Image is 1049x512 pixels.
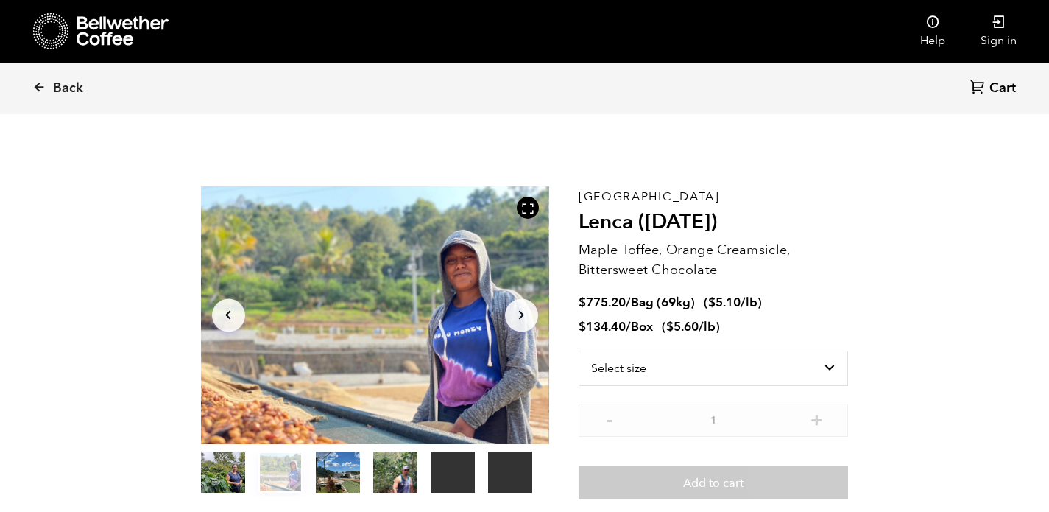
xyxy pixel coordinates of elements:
[579,318,626,335] bdi: 134.40
[601,411,619,426] button: -
[666,318,674,335] span: $
[431,452,475,493] video: Your browser does not support the video tag.
[741,294,757,311] span: /lb
[626,294,631,311] span: /
[488,452,532,493] video: Your browser does not support the video tag.
[579,240,849,280] p: Maple Toffee, Orange Creamsicle, Bittersweet Chocolate
[970,79,1020,99] a: Cart
[579,294,586,311] span: $
[579,466,849,499] button: Add to cart
[631,294,695,311] span: Bag (69kg)
[579,210,849,235] h2: Lenca ([DATE])
[699,318,716,335] span: /lb
[989,80,1016,97] span: Cart
[708,294,716,311] span: $
[662,318,720,335] span: ( )
[579,294,626,311] bdi: 775.20
[631,318,653,335] span: Box
[666,318,699,335] bdi: 5.60
[708,294,741,311] bdi: 5.10
[704,294,762,311] span: ( )
[579,318,586,335] span: $
[808,411,826,426] button: +
[53,80,83,97] span: Back
[626,318,631,335] span: /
